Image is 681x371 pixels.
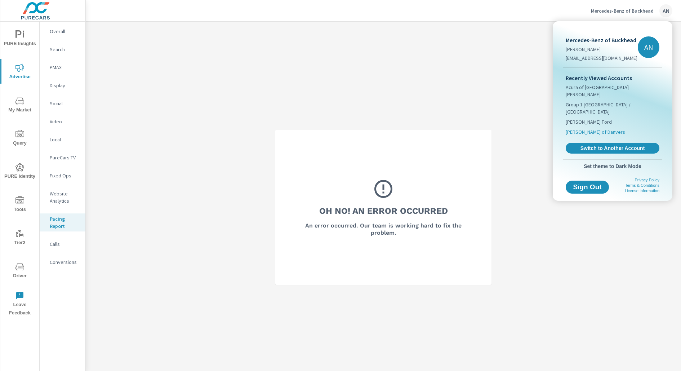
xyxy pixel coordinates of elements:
[566,74,659,82] p: Recently Viewed Accounts
[635,178,659,182] a: Privacy Policy
[571,184,603,190] span: Sign Out
[563,160,662,173] button: Set theme to Dark Mode
[566,128,625,136] span: [PERSON_NAME] of Danvers
[625,189,659,193] a: License Information
[566,118,612,125] span: [PERSON_NAME] Ford
[566,163,659,169] span: Set theme to Dark Mode
[570,145,655,151] span: Switch to Another Account
[566,36,637,44] p: Mercedes-Benz of Buckhead
[566,181,609,194] button: Sign Out
[625,183,659,187] a: Terms & Conditions
[566,46,637,53] p: [PERSON_NAME]
[566,54,637,62] p: [EMAIL_ADDRESS][DOMAIN_NAME]
[638,36,659,58] div: AN
[566,101,659,115] span: Group 1 [GEOGRAPHIC_DATA] / [GEOGRAPHIC_DATA]
[566,84,659,98] span: Acura of [GEOGRAPHIC_DATA][PERSON_NAME]
[566,143,659,154] a: Switch to Another Account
